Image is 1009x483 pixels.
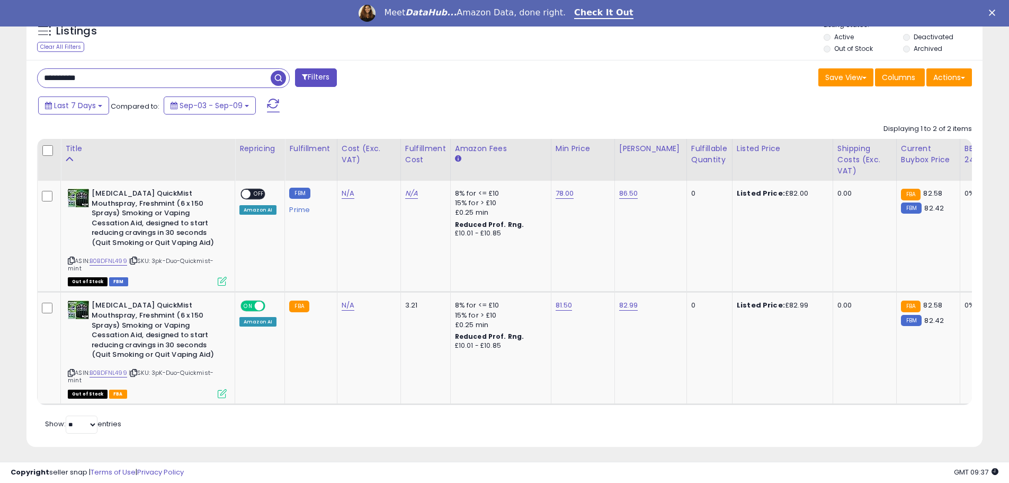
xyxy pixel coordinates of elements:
small: FBM [289,188,310,199]
a: 78.00 [556,188,574,199]
b: Listed Price: [737,300,785,310]
span: ON [242,302,255,311]
img: 517ZQihZ+gL._SL40_.jpg [68,301,89,319]
span: | SKU: 3pK-Duo-Quickmist-mint [68,368,213,384]
div: £82.99 [737,301,825,310]
strong: Copyright [11,467,49,477]
a: Terms of Use [91,467,136,477]
span: Sep-03 - Sep-09 [180,100,243,111]
div: 0 [691,189,724,198]
a: 81.50 [556,300,573,311]
small: Amazon Fees. [455,154,461,164]
div: ASIN: [68,189,227,285]
span: 82.42 [924,315,944,326]
a: 82.99 [619,300,638,311]
span: OFF [251,190,267,199]
div: [PERSON_NAME] [619,143,682,154]
b: Reduced Prof. Rng. [455,332,524,341]
span: Columns [882,72,915,83]
span: 82.58 [923,300,942,310]
div: Min Price [556,143,610,154]
div: Fulfillment Cost [405,143,446,165]
small: FBM [901,315,922,326]
span: All listings that are currently out of stock and unavailable for purchase on Amazon [68,390,108,399]
button: Filters [295,68,336,87]
a: Check It Out [574,7,633,19]
img: 517ZQihZ+gL._SL40_.jpg [68,189,89,207]
div: BB Share 24h. [965,143,1003,165]
div: Shipping Costs (Exc. VAT) [837,143,892,177]
div: Listed Price [737,143,828,154]
a: N/A [342,188,354,199]
div: ASIN: [68,301,227,397]
div: 3.21 [405,301,442,310]
span: 82.42 [924,203,944,213]
button: Last 7 Days [38,96,109,115]
a: B0BDFNL499 [90,257,127,266]
div: Amazon Fees [455,143,547,154]
small: FBA [901,301,921,312]
a: Privacy Policy [137,467,184,477]
div: £0.25 min [455,208,543,217]
label: Deactivated [914,32,953,41]
span: 82.58 [923,188,942,198]
div: 0% [965,189,999,198]
small: FBM [901,203,922,214]
div: Amazon AI [239,205,276,215]
b: Reduced Prof. Rng. [455,220,524,229]
span: OFF [264,302,281,311]
a: N/A [342,300,354,311]
div: Meet Amazon Data, done right. [384,7,566,18]
button: Actions [926,68,972,86]
a: 86.50 [619,188,638,199]
button: Save View [818,68,873,86]
small: FBA [289,301,309,312]
img: Profile image for Georgie [359,5,376,22]
small: FBA [901,189,921,200]
span: 2025-09-17 09:37 GMT [954,467,998,477]
div: 15% for > £10 [455,198,543,208]
div: £10.01 - £10.85 [455,341,543,350]
a: B0BDFNL499 [90,368,127,377]
div: seller snap | | [11,468,184,478]
div: Clear All Filters [37,42,84,52]
div: Close [989,10,999,16]
span: FBA [109,390,127,399]
div: 8% for <= £10 [455,301,543,310]
h5: Listings [56,24,97,39]
b: [MEDICAL_DATA] QuickMist Mouthspray, Freshmint (6 x 150 Sprays) Smoking or Vaping Cessation Aid, ... [92,189,220,250]
label: Out of Stock [834,44,873,53]
label: Archived [914,44,942,53]
span: Show: entries [45,419,121,429]
div: Repricing [239,143,280,154]
b: [MEDICAL_DATA] QuickMist Mouthspray, Freshmint (6 x 150 Sprays) Smoking or Vaping Cessation Aid, ... [92,301,220,362]
span: Last 7 Days [54,100,96,111]
div: 0.00 [837,189,888,198]
span: Compared to: [111,101,159,111]
div: 0 [691,301,724,310]
b: Listed Price: [737,188,785,198]
div: 0.00 [837,301,888,310]
div: 0% [965,301,999,310]
div: £0.25 min [455,320,543,330]
i: DataHub... [405,7,457,17]
div: Current Buybox Price [901,143,956,165]
div: £82.00 [737,189,825,198]
div: 8% for <= £10 [455,189,543,198]
div: Prime [289,201,328,214]
button: Sep-03 - Sep-09 [164,96,256,115]
div: 15% for > £10 [455,311,543,320]
a: N/A [405,188,418,199]
div: Displaying 1 to 2 of 2 items [883,124,972,134]
span: | SKU: 3pk-Duo-Quickmist-mint [68,257,213,273]
div: Fulfillable Quantity [691,143,728,165]
div: Amazon AI [239,317,276,327]
div: Title [65,143,230,154]
span: FBM [109,277,128,286]
div: Cost (Exc. VAT) [342,143,396,165]
label: Active [834,32,854,41]
div: £10.01 - £10.85 [455,229,543,238]
span: All listings that are currently out of stock and unavailable for purchase on Amazon [68,277,108,286]
button: Columns [875,68,925,86]
div: Fulfillment [289,143,332,154]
